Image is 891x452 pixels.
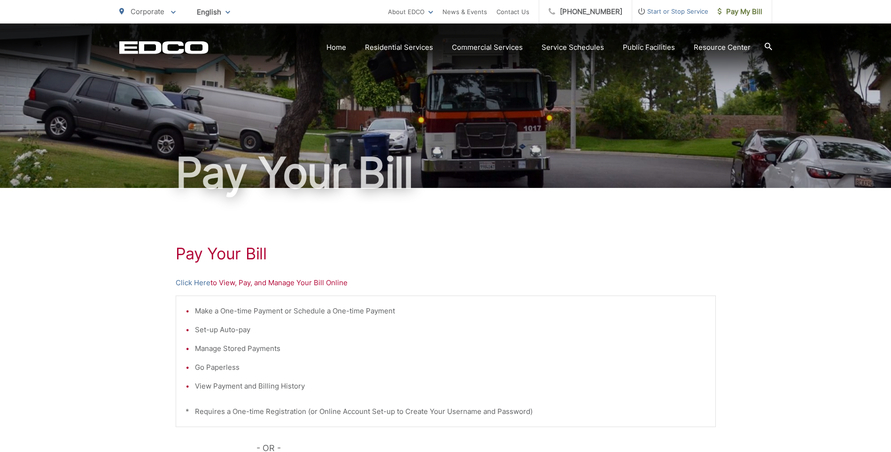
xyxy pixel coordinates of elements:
h1: Pay Your Bill [119,149,772,196]
p: * Requires a One-time Registration (or Online Account Set-up to Create Your Username and Password) [186,406,706,417]
a: Service Schedules [542,42,604,53]
a: Contact Us [496,6,529,17]
a: About EDCO [388,6,433,17]
span: Corporate [131,7,164,16]
p: to View, Pay, and Manage Your Bill Online [176,277,716,288]
li: Go Paperless [195,362,706,373]
a: News & Events [442,6,487,17]
li: View Payment and Billing History [195,381,706,392]
a: Commercial Services [452,42,523,53]
a: Home [326,42,346,53]
li: Make a One-time Payment or Schedule a One-time Payment [195,305,706,317]
a: EDCD logo. Return to the homepage. [119,41,209,54]
h1: Pay Your Bill [176,244,716,263]
li: Manage Stored Payments [195,343,706,354]
li: Set-up Auto-pay [195,324,706,335]
a: Resource Center [694,42,751,53]
a: Residential Services [365,42,433,53]
span: English [190,4,237,20]
a: Click Here [176,277,210,288]
a: Public Facilities [623,42,675,53]
span: Pay My Bill [718,6,762,17]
